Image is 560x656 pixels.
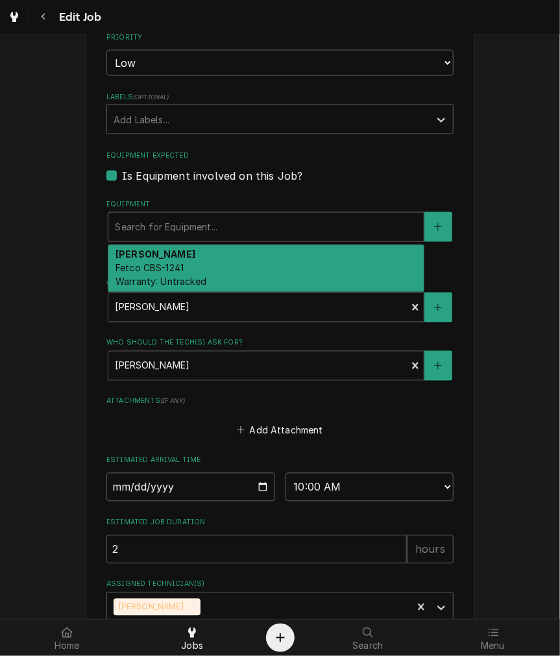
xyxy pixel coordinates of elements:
strong: [PERSON_NAME] [116,249,195,260]
svg: Create New Contact [434,303,442,312]
button: Create New Contact [424,293,452,322]
button: Navigate back [32,5,55,29]
button: Create New Equipment [424,212,452,242]
span: Jobs [181,640,203,651]
div: Assigned Technician(s) [106,579,454,622]
div: hours [407,535,454,564]
div: Equipment Expected [106,151,454,184]
span: Search [352,640,383,651]
span: Fetco CBS-1241 Warranty: Untracked [116,263,206,287]
div: Priority [106,32,454,76]
div: Estimated Arrival Time [106,456,454,502]
button: Create New Contact [424,351,452,381]
div: Remove Damon Rinehart [186,599,201,616]
label: Is Equipment involved on this Job? [122,168,302,184]
svg: Create New Equipment [434,223,442,232]
label: Priority [106,32,454,43]
span: Menu [481,640,505,651]
div: Attachments [106,396,454,439]
div: Estimated Job Duration [106,518,454,564]
span: Edit Job [55,8,101,26]
svg: Create New Contact [434,361,442,371]
div: Who should the tech(s) ask for? [106,338,454,380]
a: Jobs [130,622,254,653]
div: Who called in this service? [106,280,454,322]
button: Create Object [266,624,295,652]
span: Home [55,640,80,651]
a: Search [306,622,430,653]
a: Menu [431,622,555,653]
label: Equipment Expected [106,151,454,161]
label: Assigned Technician(s) [106,579,454,590]
span: ( if any ) [160,398,185,405]
span: ( optional ) [133,93,169,101]
button: Add Attachment [235,421,326,439]
label: Estimated Job Duration [106,518,454,528]
label: Who called in this service? [106,280,454,290]
label: Labels [106,92,454,103]
a: Go to Jobs [3,5,26,29]
div: [PERSON_NAME] [114,599,186,616]
a: Home [5,622,129,653]
label: Equipment [106,200,454,210]
div: Labels [106,92,454,134]
label: Estimated Arrival Time [106,456,454,466]
label: Who should the tech(s) ask for? [106,338,454,348]
div: Equipment [106,200,454,264]
select: Time Select [286,473,454,502]
input: Date [106,473,275,502]
label: Attachments [106,396,454,407]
